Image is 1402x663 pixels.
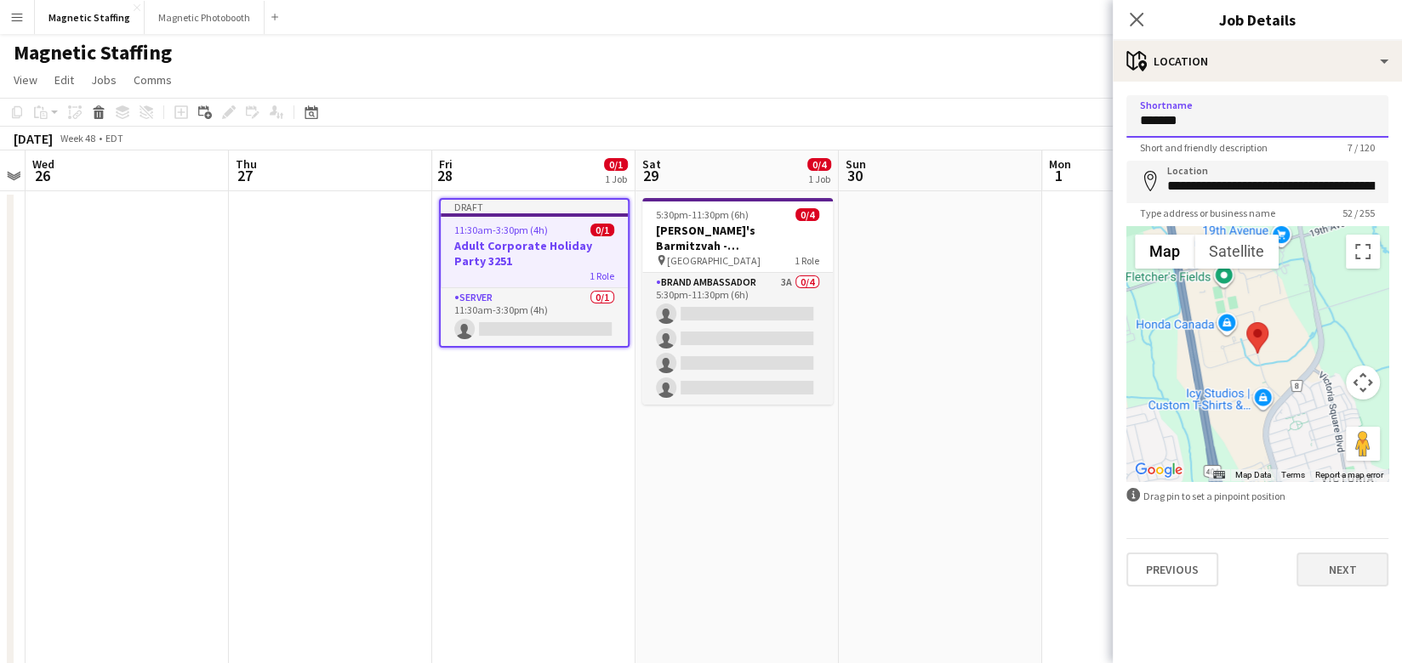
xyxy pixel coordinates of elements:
span: Mon [1049,156,1071,172]
span: Sat [642,156,661,172]
button: Magnetic Photobooth [145,1,265,34]
a: Edit [48,69,81,91]
a: Terms (opens in new tab) [1281,470,1305,479]
span: 28 [436,166,453,185]
span: 1 Role [795,254,819,267]
a: Comms [127,69,179,91]
div: EDT [105,132,123,144]
span: 11:30am-3:30pm (4h) [454,224,548,236]
app-card-role: Brand Ambassador3A0/45:30pm-11:30pm (6h) [642,273,833,405]
span: Wed [32,156,54,172]
div: Drag pin to set a pinpoint position [1126,488,1388,504]
span: 5:30pm-11:30pm (6h) [656,208,749,221]
a: Jobs [84,69,123,91]
span: Thu [236,156,257,172]
button: Keyboard shortcuts [1213,469,1225,481]
span: 29 [640,166,661,185]
span: 0/1 [590,224,614,236]
div: [DATE] [14,130,53,147]
span: Fri [439,156,453,172]
span: Jobs [91,72,117,88]
button: Map camera controls [1346,365,1380,399]
span: Week 48 [56,132,99,144]
span: 1 [1046,166,1071,185]
span: Type address or business name [1126,207,1289,219]
span: [GEOGRAPHIC_DATA] [667,254,761,267]
app-job-card: Draft11:30am-3:30pm (4h)0/1Adult Corporate Holiday Party 32511 RoleServer0/111:30am-3:30pm (4h) [439,198,630,348]
a: Report a map error [1315,470,1383,479]
span: 0/1 [604,158,628,171]
span: Edit [54,72,74,88]
a: View [7,69,44,91]
div: 1 Job [605,173,627,185]
h1: Magnetic Staffing [14,40,172,65]
span: 52 / 255 [1329,207,1388,219]
span: Sun [846,156,866,172]
h3: Adult Corporate Holiday Party 3251 [441,238,628,269]
span: 27 [233,166,257,185]
app-card-role: Server0/111:30am-3:30pm (4h) [441,288,628,346]
span: 30 [843,166,866,185]
button: Previous [1126,552,1218,586]
span: 7 / 120 [1334,141,1388,154]
button: Toggle fullscreen view [1346,235,1380,269]
h3: [PERSON_NAME]'s Barmitzvah - [GEOGRAPHIC_DATA] [642,223,833,253]
span: Short and friendly description [1126,141,1281,154]
button: Next [1297,552,1388,586]
a: Open this area in Google Maps (opens a new window) [1131,459,1187,481]
button: Show satellite imagery [1194,235,1279,269]
span: 1 Role [590,269,614,282]
div: Draft [441,200,628,213]
img: Google [1131,459,1187,481]
button: Show street map [1135,235,1194,269]
span: 0/4 [795,208,819,221]
span: 0/4 [807,158,831,171]
app-job-card: 5:30pm-11:30pm (6h)0/4[PERSON_NAME]'s Barmitzvah - [GEOGRAPHIC_DATA] [GEOGRAPHIC_DATA]1 RoleBrand... [642,198,833,405]
button: Drag Pegman onto the map to open Street View [1346,427,1380,461]
h3: Job Details [1113,8,1402,31]
button: Map Data [1235,469,1271,481]
span: 26 [30,166,54,185]
span: Comms [134,72,172,88]
div: 1 Job [808,173,830,185]
button: Magnetic Staffing [35,1,145,34]
div: Location [1113,41,1402,82]
span: View [14,72,37,88]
